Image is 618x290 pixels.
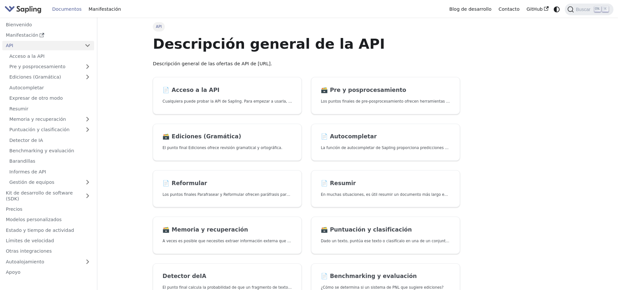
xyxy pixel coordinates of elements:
[495,4,523,14] a: Contacto
[6,115,94,124] a: Memoria y recuperación
[9,117,66,122] font: Memoria y recuperación
[5,5,42,14] img: Sapling.ai
[311,124,460,161] a: 📄️ AutocompletarLa función de autocompletar de Sapling proporciona predicciones de los próximos c...
[153,22,460,31] nav: Pan rallado
[81,41,94,50] button: Contraer la categoría 'API' de la barra lateral
[2,41,81,50] a: API
[321,133,328,140] font: 📄️
[321,285,444,290] font: ¿Cómo se determina si un sistema de PNL que sugiere ediciones?
[321,273,450,280] h2: Benchmarking y evaluación
[321,192,450,198] p: En muchas situaciones, es útil resumir un documento más largo en un documento más corto y más fác...
[163,192,326,197] font: Los puntos finales Parafrasear y Reformular ofrecen paráfrasis para estilos particulares.
[330,133,377,140] font: Autocompletar
[552,5,562,14] button: Cambiar entre modo oscuro y claro (actualmente modo sistema)
[2,236,94,246] a: Límites de velocidad
[85,4,125,14] a: Manifestación
[6,62,94,71] a: Pre y posprocesamiento
[2,246,94,256] a: Otras integraciones
[163,145,282,150] font: El punto final Ediciones ofrece revisión gramatical y ortográfica.
[163,145,292,151] p: El punto final Ediciones ofrece revisión gramatical y ortográfica.
[163,180,292,187] h2: Expresar de otro modo
[321,238,450,244] p: Dado un texto, puntúa ese texto o clasifícalo en una de un conjunto de categorías preestablecidas.
[321,133,450,140] h2: Autocompletar
[6,190,73,201] font: Kit de desarrollo de software (SDK)
[172,87,219,93] font: Acceso a la API
[9,158,35,164] font: Barandillas
[6,248,52,254] font: Otras integraciones
[6,43,13,48] font: API
[163,226,292,233] h2: Memoria y recuperación
[321,145,450,151] p: La función de autocompletar de Sapling proporciona predicciones de los próximos caracteres o pala...
[9,106,29,111] font: Resumir
[81,188,94,203] button: Expandir la categoría de la barra lateral 'SDK'
[321,239,506,243] font: Dado un texto, puntúa ese texto o clasifícalo en una de un conjunto de categorías preestablecidas.
[163,273,292,280] h2: Detector de IA
[449,6,491,12] font: Blog de desarrollo
[163,226,170,233] font: 🗃️
[6,146,94,156] a: Benchmarking y evaluación
[6,104,94,113] a: Resumir
[6,135,94,145] a: Detector de IA
[156,24,162,29] font: API
[499,6,520,12] font: Contacto
[321,226,328,233] font: 🗃️
[6,228,74,233] font: Estado y tiempo de actividad
[6,32,38,38] font: Manifestación
[163,87,170,93] font: 📄️
[311,77,460,114] a: 🗃️ Pre y posprocesamientoLos puntos finales de pre-posprocesamiento ofrecen herramientas para pre...
[6,178,94,187] a: Gestión de equipos
[153,61,272,66] font: Descripción general de las ofertas de API de [URL].
[172,226,248,233] font: Memoria y recuperación
[311,217,460,254] a: 🗃️ Puntuación y clasificaciónDado un texto, puntúa ese texto o clasifícalo en una de un conjunto ...
[163,273,200,279] font: Detector de
[9,85,44,90] font: Autocompletar
[2,268,94,277] a: Apoyo
[6,51,94,61] a: Acceso a la API
[321,98,450,105] p: Los puntos finales de pre-posprocesamiento ofrecen herramientas para preparar sus datos de texto ...
[9,180,55,185] font: Gestión de equipos
[565,4,613,15] button: Buscar (Ctrl+K)
[6,270,20,275] font: Apoyo
[330,226,412,233] font: Puntuación y clasificación
[9,169,46,174] font: Informes de API
[2,205,94,214] a: Precios
[172,180,207,186] font: Reformular
[9,74,61,80] font: Ediciones (Gramática)
[163,192,292,198] p: Los puntos finales Parafrasear y Reformular ofrecen paráfrasis para estilos particulares.
[5,5,44,14] a: Sapling.ai
[9,54,45,59] font: Acceso a la API
[523,4,552,14] a: GitHub
[163,238,292,244] p: A veces es posible que necesites extraer información externa que no se ajusta al tamaño del conte...
[163,98,292,105] p: Cualquiera puede probar la API de Sapling. Para empezar a usarla, simplemente:
[200,273,206,279] font: IA
[163,133,170,140] font: 🗃️
[2,225,94,235] a: Estado y tiempo de actividad
[321,87,450,94] h2: Pre y posprocesamiento
[6,125,94,134] a: Puntuación y clasificación
[6,217,62,222] font: Modelos personalizados
[163,87,292,94] h2: Acceso a la API
[9,64,66,69] font: Pre y posprocesamiento
[163,239,479,243] font: A veces es posible que necesites extraer información externa que no se ajusta al tamaño del conte...
[2,257,94,266] a: Autoalojamiento
[446,4,495,14] a: Blog de desarrollo
[527,6,543,12] font: GitHub
[6,83,94,92] a: Autocompletar
[163,99,314,104] font: Cualquiera puede probar la API de Sapling. Para empezar a usarla, simplemente:
[163,133,292,140] h2: Ediciones (Gramática)
[9,127,70,132] font: Puntuación y clasificación
[6,22,32,27] font: Bienvenido
[321,180,450,187] h2: Resumir
[330,87,406,93] font: Pre y posprocesamiento
[9,138,43,143] font: Detector de IA
[321,273,328,279] font: 📄️
[9,95,63,101] font: Expresar de otro modo
[2,20,94,29] a: Bienvenido
[2,188,81,203] a: Kit de desarrollo de software (SDK)
[6,259,44,264] font: Autoalojamiento
[321,145,516,150] font: La función de autocompletar de Sapling proporciona predicciones de los próximos caracteres o pala...
[6,207,22,212] font: Precios
[153,77,302,114] a: 📄️ Acceso a la APICualquiera puede probar la API de Sapling. Para empezar a usarla, simplemente:
[6,238,54,243] font: Límites de velocidad
[153,36,385,52] font: Descripción general de la API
